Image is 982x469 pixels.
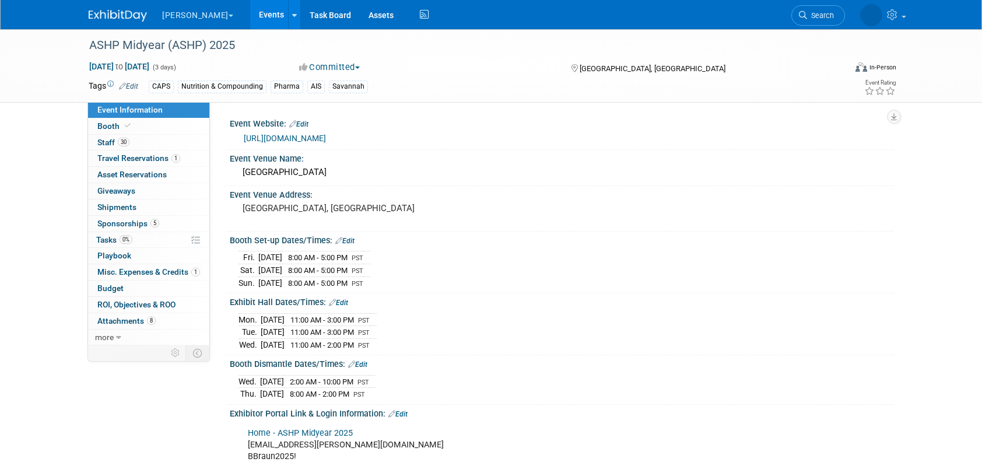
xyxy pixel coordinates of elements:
span: Attachments [97,316,156,325]
span: 11:00 AM - 2:00 PM [290,341,354,349]
a: Search [791,5,845,26]
span: Tasks [96,235,132,244]
span: 1 [171,154,180,163]
div: [EMAIL_ADDRESS][PERSON_NAME][DOMAIN_NAME] BBraun2025! [240,422,765,468]
a: Attachments8 [88,313,209,329]
span: PST [358,317,370,324]
a: ROI, Objectives & ROO [88,297,209,313]
a: Misc. Expenses & Credits1 [88,264,209,280]
td: [DATE] [258,264,282,277]
div: CAPS [149,80,174,93]
div: Event Venue Address: [230,186,893,201]
a: Sponsorships5 [88,216,209,232]
span: Travel Reservations [97,153,180,163]
td: [DATE] [261,326,285,339]
a: Asset Reservations [88,167,209,183]
span: [GEOGRAPHIC_DATA], [GEOGRAPHIC_DATA] [580,64,725,73]
div: Exhibit Hall Dates/Times: [230,293,893,309]
td: [DATE] [260,375,284,388]
span: [DATE] [DATE] [89,61,150,72]
div: Booth Set-up Dates/Times: [230,232,893,247]
td: Tags [89,80,138,93]
a: Edit [348,360,367,369]
span: 11:00 AM - 3:00 PM [290,316,354,324]
span: to [114,62,125,71]
td: Sat. [239,264,258,277]
td: Wed. [239,375,260,388]
span: Budget [97,283,124,293]
td: Tue. [239,326,261,339]
img: Format-Inperson.png [855,62,867,72]
span: PST [352,267,363,275]
div: AIS [307,80,325,93]
td: Thu. [239,388,260,400]
img: ExhibitDay [89,10,147,22]
span: Giveaways [97,186,135,195]
i: Booth reservation complete [125,123,131,129]
span: Event Information [97,105,163,114]
a: Budget [88,281,209,296]
span: 8:00 AM - 2:00 PM [290,390,349,398]
a: Home - ASHP Midyear 2025 [248,428,353,438]
div: Pharma [271,80,303,93]
span: 5 [150,219,159,228]
a: Edit [388,410,408,418]
a: Booth [88,118,209,134]
td: [DATE] [258,251,282,264]
a: Tasks0% [88,232,209,248]
span: ROI, Objectives & ROO [97,300,176,309]
a: Edit [329,299,348,307]
a: Shipments [88,199,209,215]
span: 8:00 AM - 5:00 PM [288,279,348,288]
a: Giveaways [88,183,209,199]
div: [GEOGRAPHIC_DATA] [239,163,885,181]
span: 2:00 AM - 10:00 PM [290,377,353,386]
div: Savannah [329,80,368,93]
a: Staff30 [88,135,209,150]
td: Sun. [239,276,258,289]
span: PST [357,379,369,386]
span: PST [352,254,363,262]
span: PST [352,280,363,288]
span: PST [358,342,370,349]
span: 11:00 AM - 3:00 PM [290,328,354,337]
span: 0% [120,235,132,244]
span: Misc. Expenses & Credits [97,267,200,276]
td: Toggle Event Tabs [186,345,210,360]
div: Event Format [776,61,896,78]
button: Committed [295,61,364,73]
div: Nutrition & Compounding [178,80,266,93]
span: 30 [118,138,129,146]
div: Booth Dismantle Dates/Times: [230,355,893,370]
div: ASHP Midyear (ASHP) 2025 [85,35,827,56]
a: Edit [119,82,138,90]
div: Event Venue Name: [230,150,893,164]
span: Search [807,11,834,20]
td: Personalize Event Tab Strip [166,345,186,360]
span: PST [358,329,370,337]
span: Booth [97,121,133,131]
a: more [88,330,209,345]
div: Event Website: [230,115,893,130]
a: Travel Reservations1 [88,150,209,166]
td: Mon. [239,313,261,326]
td: Wed. [239,338,261,351]
td: [DATE] [258,276,282,289]
pre: [GEOGRAPHIC_DATA], [GEOGRAPHIC_DATA] [243,203,493,213]
span: Asset Reservations [97,170,167,179]
span: 8:00 AM - 5:00 PM [288,266,348,275]
span: Shipments [97,202,136,212]
a: Edit [289,120,308,128]
span: more [95,332,114,342]
a: [URL][DOMAIN_NAME] [244,134,326,143]
div: In-Person [869,63,896,72]
div: Event Rating [864,80,896,86]
td: Fri. [239,251,258,264]
a: Edit [335,237,355,245]
a: Playbook [88,248,209,264]
span: Sponsorships [97,219,159,228]
a: Event Information [88,102,209,118]
img: Savannah Jones [860,4,882,26]
span: 8 [147,316,156,325]
td: [DATE] [261,313,285,326]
